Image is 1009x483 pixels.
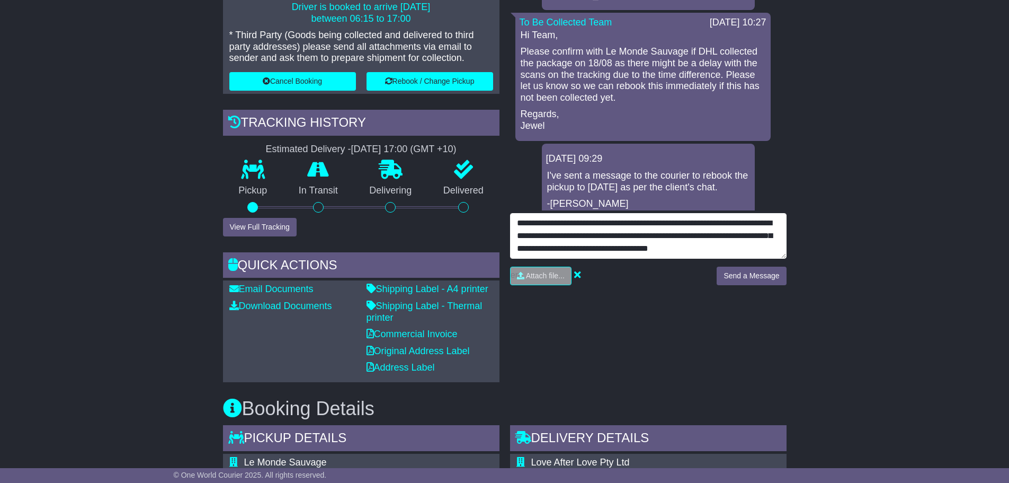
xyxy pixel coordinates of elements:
div: Delivery Details [510,425,787,454]
div: [DATE] 09:29 [546,153,751,165]
p: Delivering [354,185,428,197]
div: Quick Actions [223,252,499,281]
a: Original Address Label [367,346,470,356]
div: Pickup Details [223,425,499,454]
p: Delivered [427,185,499,197]
a: Download Documents [229,301,332,311]
div: [DATE] 10:27 [710,17,766,29]
button: Rebook / Change Pickup [367,72,493,91]
a: Address Label [367,362,435,373]
p: Pickup [223,185,283,197]
button: View Full Tracking [223,218,297,236]
p: In Transit [283,185,354,197]
span: Love After Love Pty Ltd [531,457,630,468]
p: Regards, Jewel [521,109,765,131]
button: Cancel Booking [229,72,356,91]
p: Please confirm with Le Monde Sauvage if DHL collected the package on 18/08 as there might be a de... [521,46,765,103]
p: -[PERSON_NAME] [547,198,749,210]
button: Send a Message [717,267,786,285]
a: Shipping Label - A4 printer [367,284,488,294]
a: Email Documents [229,284,314,294]
p: Hi Team, [521,30,765,41]
h3: Booking Details [223,398,787,419]
p: I've sent a message to the courier to rebook the pickup to [DATE] as per the client's chat. [547,170,749,193]
span: Le Monde Sauvage [244,457,327,468]
p: Driver is booked to arrive [DATE] between 06:15 to 17:00 [229,2,493,24]
a: Commercial Invoice [367,329,458,339]
p: * Third Party (Goods being collected and delivered to third party addresses) please send all atta... [229,30,493,64]
div: Estimated Delivery - [223,144,499,155]
div: Tracking history [223,110,499,138]
a: Shipping Label - Thermal printer [367,301,483,323]
span: © One World Courier 2025. All rights reserved. [174,471,327,479]
a: To Be Collected Team [520,17,612,28]
div: [DATE] 17:00 (GMT +10) [351,144,457,155]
